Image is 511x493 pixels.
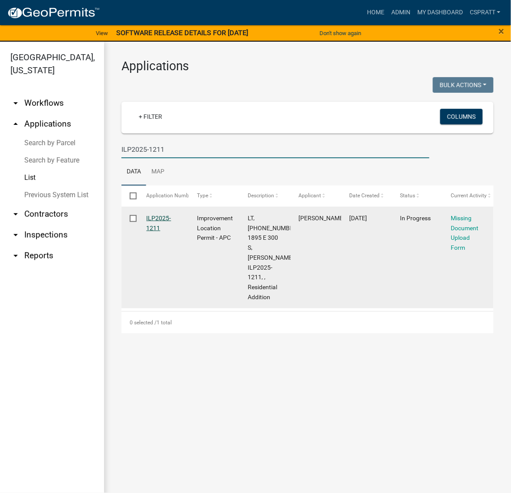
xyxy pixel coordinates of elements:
a: Missing Document Upload Form [451,215,479,251]
span: LT, 003-169-002.B, 1895 E 300 S, CULBERTSON, ILP2025-1211, , Residential Addition [248,215,306,300]
span: Status [400,193,416,199]
datatable-header-cell: Date Created [341,186,392,206]
span: Applicant [299,193,321,199]
a: cspratt [466,4,504,21]
span: 09/23/2025 [350,215,367,222]
a: View [92,26,111,40]
i: arrow_drop_down [10,209,21,219]
span: In Progress [400,215,431,222]
div: 1 total [121,312,494,333]
button: Don't show again [316,26,365,40]
i: arrow_drop_down [10,251,21,261]
datatable-header-cell: Application Number [138,186,189,206]
span: JOHN Allen CULBERTSON [299,215,345,222]
datatable-header-cell: Select [121,186,138,206]
i: arrow_drop_up [10,119,21,129]
span: Current Activity [451,193,487,199]
a: Map [146,158,170,186]
span: Description [248,193,275,199]
span: Improvement Location Permit - APC [197,215,233,242]
a: Admin [388,4,414,21]
i: arrow_drop_down [10,230,21,240]
a: Home [364,4,388,21]
button: Columns [440,109,483,124]
span: × [499,25,504,37]
span: Application Number [147,193,194,199]
datatable-header-cell: Type [189,186,239,206]
strong: SOFTWARE RELEASE DETAILS FOR [DATE] [117,29,249,37]
a: + Filter [132,109,169,124]
button: Close [499,26,504,36]
i: arrow_drop_down [10,98,21,108]
input: Search for applications [121,140,429,158]
datatable-header-cell: Applicant [291,186,341,206]
datatable-header-cell: Description [240,186,291,206]
datatable-header-cell: Current Activity [443,186,494,206]
span: Date Created [350,193,380,199]
a: ILP2025-1211 [147,215,171,232]
a: Data [121,158,146,186]
button: Bulk Actions [433,77,494,93]
span: 0 selected / [130,320,157,326]
a: My Dashboard [414,4,466,21]
span: Type [197,193,209,199]
h3: Applications [121,59,494,74]
datatable-header-cell: Status [392,186,443,206]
